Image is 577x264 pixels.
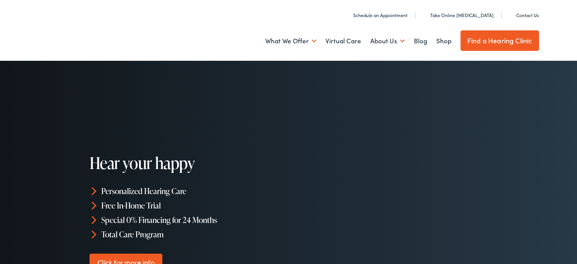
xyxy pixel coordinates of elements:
[422,12,494,18] a: Take Online [MEDICAL_DATA]
[414,27,427,55] a: Blog
[90,213,291,227] li: Special 0% Financing for 24 Months
[345,11,350,19] img: utility icon
[461,30,539,51] a: Find a Hearing Clinic
[370,27,405,55] a: About Us
[422,11,427,19] img: utility icon
[90,154,291,172] h1: Hear your happy
[345,12,407,18] a: Schedule an Appointment
[90,198,291,213] li: Free In-Home Trial
[90,227,291,241] li: Total Care Program
[265,27,316,55] a: What We Offer
[508,11,513,19] img: utility icon
[436,27,451,55] a: Shop
[90,184,291,198] li: Personalized Hearing Care
[508,12,539,18] a: Contact Us
[325,27,361,55] a: Virtual Care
